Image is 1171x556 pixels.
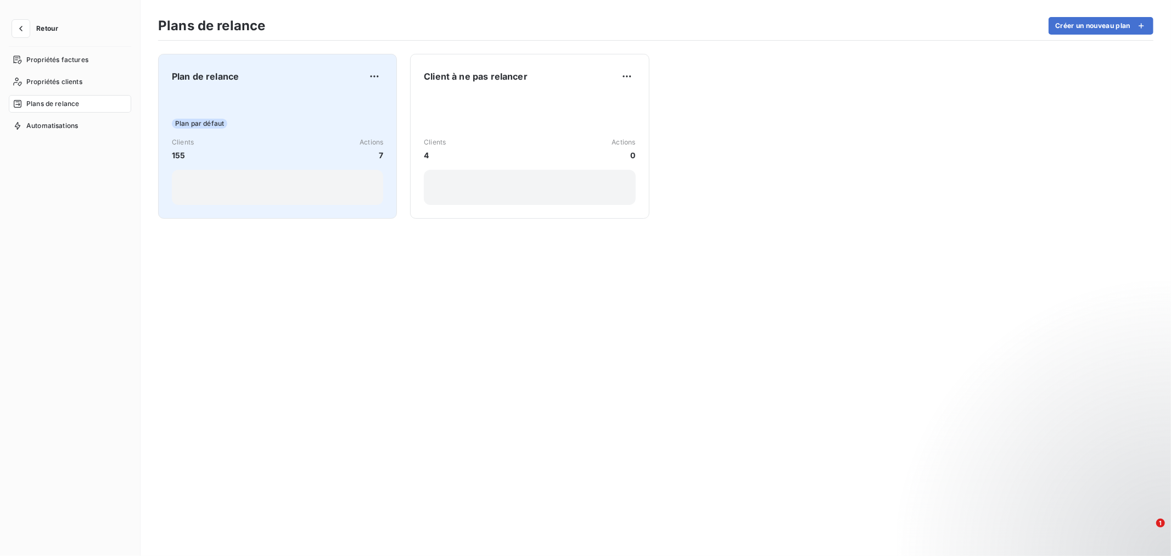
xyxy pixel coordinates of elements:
[424,137,446,147] span: Clients
[172,149,194,161] span: 155
[26,77,82,87] span: Propriétés clients
[424,149,446,161] span: 4
[424,70,528,83] span: Client à ne pas relancer
[26,55,88,65] span: Propriétés factures
[1156,519,1165,527] span: 1
[9,51,131,69] a: Propriétés factures
[9,73,131,91] a: Propriétés clients
[951,449,1171,526] iframe: Intercom notifications message
[9,117,131,135] a: Automatisations
[360,149,383,161] span: 7
[612,137,635,147] span: Actions
[36,25,58,32] span: Retour
[9,20,67,37] button: Retour
[1049,17,1153,35] button: Créer un nouveau plan
[612,149,635,161] span: 0
[26,121,78,131] span: Automatisations
[1134,519,1160,545] iframe: Intercom live chat
[158,16,265,36] h3: Plans de relance
[172,70,239,83] span: Plan de relance
[172,119,227,129] span: Plan par défaut
[26,99,79,109] span: Plans de relance
[9,95,131,113] a: Plans de relance
[172,137,194,147] span: Clients
[360,137,383,147] span: Actions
